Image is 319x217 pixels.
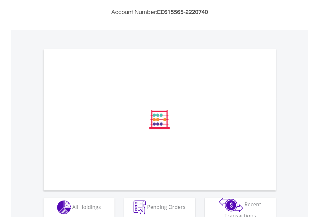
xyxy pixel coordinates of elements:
img: holdings-wht.png [57,201,71,214]
button: All Holdings [44,198,115,217]
img: pending_instructions-wht.png [134,201,146,214]
h3: Account Number: [44,8,276,17]
span: EE615565-2220740 [157,9,208,15]
button: Pending Orders [124,198,195,217]
span: All Holdings [72,203,101,210]
img: transactions-zar-wht.png [219,198,243,212]
button: Recent Transactions [205,198,276,217]
span: Pending Orders [147,203,185,210]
